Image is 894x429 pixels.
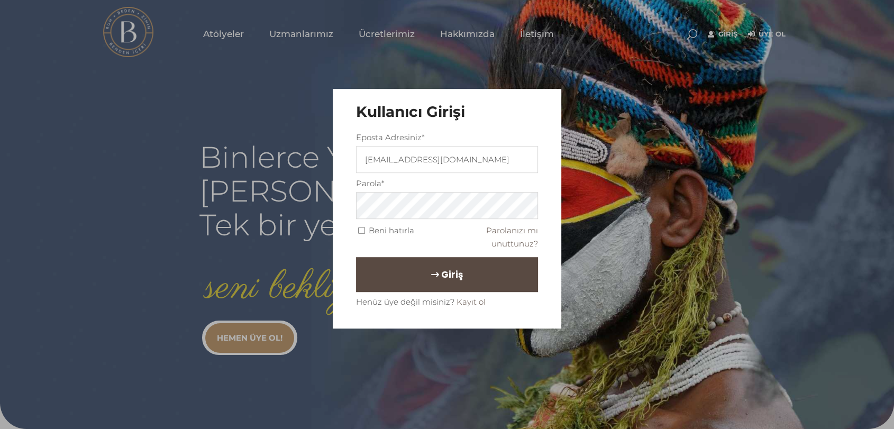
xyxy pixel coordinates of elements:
label: Beni hatırla [369,224,414,237]
label: Parola* [356,177,385,190]
span: Henüz üye değil misiniz? [356,297,454,307]
a: Parolanızı mı unuttunuz? [486,225,538,249]
input: Üç veya daha fazla karakter [356,146,538,173]
span: Giriş [441,266,463,284]
button: Giriş [356,257,538,292]
h3: Kullanıcı Girişi [356,103,538,121]
a: Kayıt ol [457,297,486,307]
label: Eposta Adresiniz* [356,131,425,144]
